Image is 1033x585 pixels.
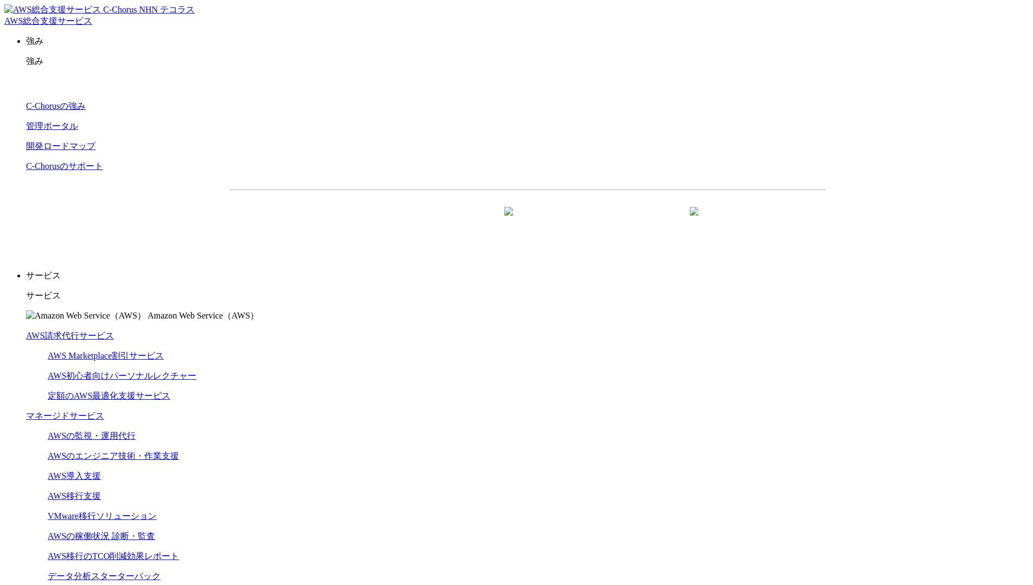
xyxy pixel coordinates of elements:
a: データ分析スターターパック [48,571,161,581]
p: サービス [26,290,1029,302]
a: AWS初心者向けパーソナルレクチャー [48,371,196,380]
a: AWS請求代行サービス [26,331,114,340]
a: VMware移行ソリューション [48,511,157,521]
a: まずは相談する [533,207,708,235]
p: 強み [26,36,1029,47]
img: 矢印 [504,207,513,235]
p: サービス [26,270,1029,282]
a: AWS移行支援 [48,491,101,500]
span: Amazon Web Service（AWS） [147,311,259,320]
a: AWSの監視・運用代行 [48,431,136,440]
a: C-Chorusの強み [26,101,86,110]
a: AWS Marketplace割引サービス [48,351,164,360]
a: AWS移行のTCO削減効果レポート [48,551,179,561]
a: 管理ポータル [26,121,78,131]
img: AWS総合支援サービス C-Chorus [4,4,137,16]
a: 資料を請求する [348,207,522,235]
p: 強み [26,56,1029,67]
a: AWS導入支援 [48,471,101,480]
a: AWSのエンジニア技術・作業支援 [48,451,179,460]
a: C-Chorusのサポート [26,161,103,171]
img: 矢印 [690,207,698,235]
a: マネージドサービス [26,411,104,420]
a: AWS総合支援サービス C-Chorus NHN テコラスAWS総合支援サービス [4,5,195,25]
a: 開発ロードマップ [26,141,95,151]
a: AWSの稼働状況 診断・監査 [48,531,155,541]
img: Amazon Web Service（AWS） [26,310,146,322]
a: 定額のAWS最適化支援サービス [48,391,170,400]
